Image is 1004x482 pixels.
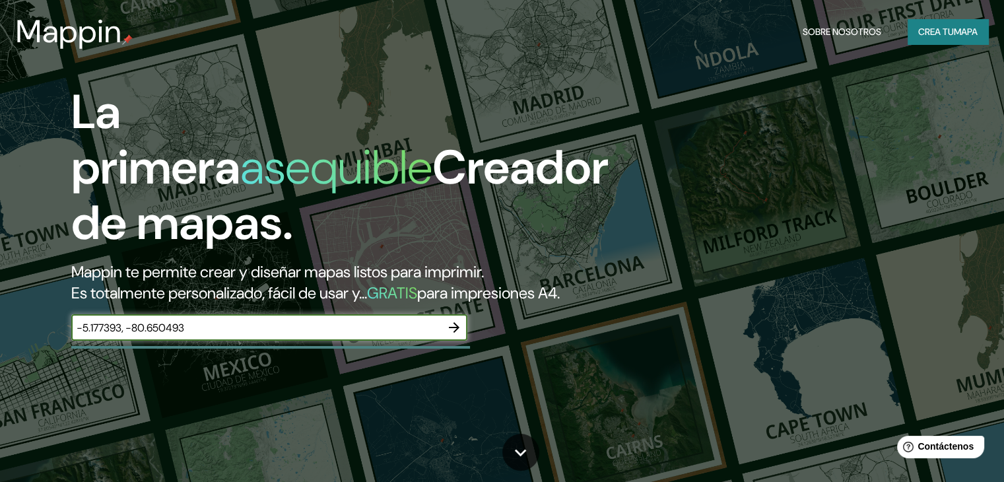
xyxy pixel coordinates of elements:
font: mapa [954,26,978,38]
input: Elige tu lugar favorito [71,320,441,335]
iframe: Lanzador de widgets de ayuda [887,430,989,467]
button: Sobre nosotros [797,19,887,44]
font: Mappin [16,11,122,52]
font: La primera [71,81,240,198]
font: Creador de mapas. [71,137,609,254]
font: Crea tu [918,26,954,38]
font: Es totalmente personalizado, fácil de usar y... [71,283,367,303]
font: GRATIS [367,283,417,303]
img: pin de mapeo [122,34,133,45]
font: Mappin te permite crear y diseñar mapas listos para imprimir. [71,261,484,282]
button: Crea tumapa [908,19,988,44]
font: Sobre nosotros [803,26,881,38]
font: asequible [240,137,432,198]
font: para impresiones A4. [417,283,560,303]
